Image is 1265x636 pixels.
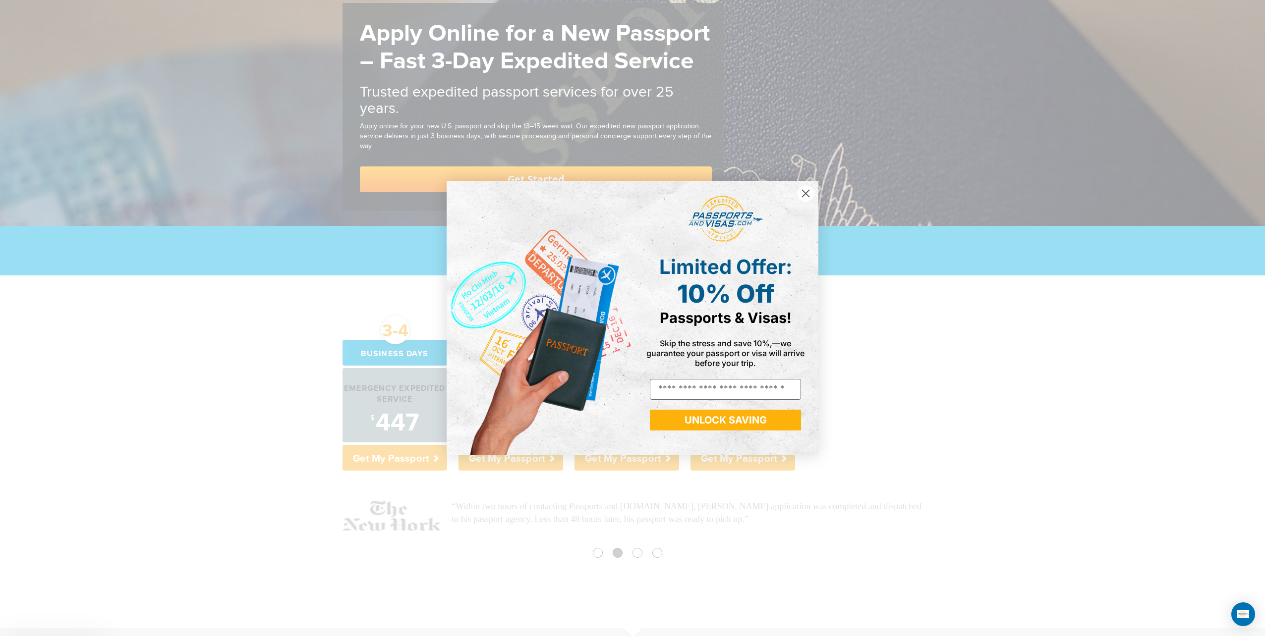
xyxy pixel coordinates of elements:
button: Close dialog [797,185,814,202]
img: de9cda0d-0715-46ca-9a25-073762a91ba7.png [447,181,632,455]
button: UNLOCK SAVING [650,410,801,430]
div: Open Intercom Messenger [1231,602,1255,626]
span: 10% Off [677,279,774,309]
span: Limited Offer: [659,255,792,279]
span: Skip the stress and save 10%,—we guarantee your passport or visa will arrive before your trip. [646,338,805,368]
img: passports and visas [689,196,763,242]
span: Passports & Visas! [660,309,792,326]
